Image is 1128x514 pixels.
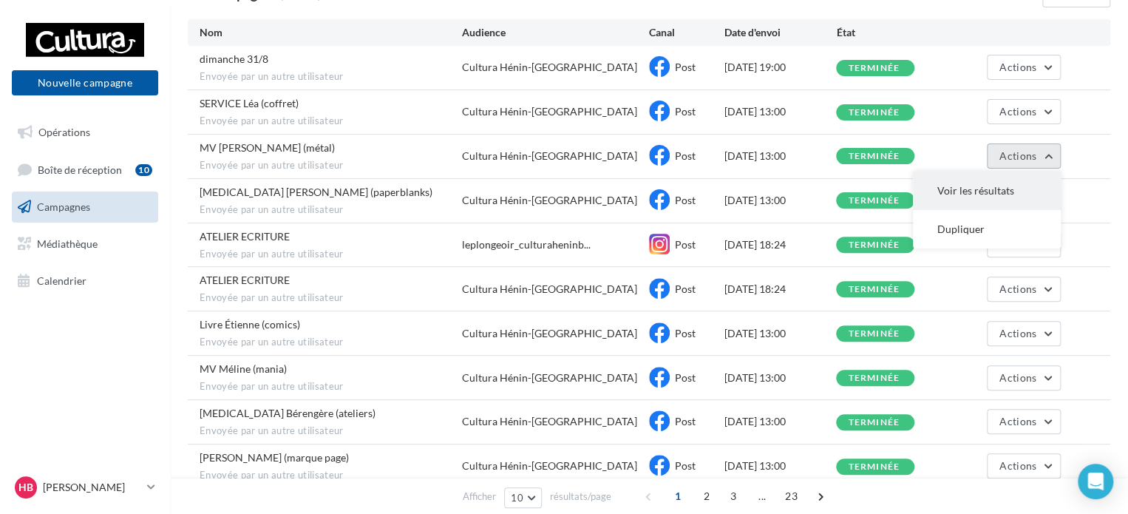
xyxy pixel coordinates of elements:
div: terminée [848,108,900,118]
div: [DATE] 18:24 [724,237,836,252]
span: 1 [666,484,690,508]
span: Boîte de réception [38,163,122,175]
button: Actions [987,99,1061,124]
button: Actions [987,409,1061,434]
div: Cultura Hénin-[GEOGRAPHIC_DATA] [462,193,637,208]
span: Envoyée par un autre utilisateur [200,291,462,305]
div: [DATE] 13:00 [724,459,836,473]
span: 2 [695,484,718,508]
span: Envoyée par un autre utilisateur [200,248,462,261]
span: Post [675,327,696,339]
span: Médiathèque [37,237,98,250]
span: Actions [999,371,1036,384]
div: Cultura Hénin-[GEOGRAPHIC_DATA] [462,60,637,75]
a: Boîte de réception10 [9,154,161,186]
span: MV Nico (métal) [200,141,335,154]
span: Post [675,105,696,118]
div: Cultura Hénin-[GEOGRAPHIC_DATA] [462,459,637,473]
div: Cultura Hénin-[GEOGRAPHIC_DATA] [462,371,637,385]
span: ATELIER ECRITURE [200,274,290,286]
span: Actions [999,327,1036,339]
span: 10 [511,492,523,504]
span: Campagnes [37,200,90,213]
div: terminée [848,196,900,206]
a: HB [PERSON_NAME] [12,473,158,501]
div: [DATE] 19:00 [724,60,836,75]
span: Calendrier [37,274,86,286]
span: résultats/page [550,490,611,504]
span: dimanche 31/8 [200,53,268,65]
span: Actions [999,415,1036,427]
span: Opérations [38,126,90,138]
button: Actions [987,143,1061,169]
div: Cultura Hénin-[GEOGRAPHIC_DATA] [462,149,637,163]
button: Actions [987,321,1061,346]
span: Post [675,61,696,73]
span: Post [675,149,696,162]
span: Post [675,194,696,206]
span: ATELIER ECRITURE [200,230,290,243]
span: Afficher [463,490,496,504]
div: terminée [848,373,900,383]
button: Voir les résultats [913,172,1061,210]
span: Actions [999,459,1036,472]
span: Actions [999,105,1036,118]
span: SERVICE Léa (coffret) [200,97,299,109]
span: Actions [999,61,1036,73]
span: Envoyée par un autre utilisateur [200,469,462,482]
div: [DATE] 18:24 [724,282,836,297]
span: ... [750,484,774,508]
span: Actions [999,283,1036,295]
span: Envoyée par un autre utilisateur [200,115,462,128]
button: Actions [987,453,1061,479]
div: terminée [848,462,900,472]
span: Livre Étienne (comics) [200,318,300,331]
div: terminée [848,418,900,427]
span: Post [675,415,696,427]
div: terminée [848,152,900,161]
span: 3 [721,484,745,508]
span: PCE Bérengère (ateliers) [200,407,376,419]
span: Post [675,238,696,251]
p: [PERSON_NAME] [43,480,141,495]
span: Envoyée par un autre utilisateur [200,203,462,217]
span: Livré Nathan (marque page) [200,451,349,464]
span: leplongeoir_culturaheninb... [462,237,591,252]
div: Open Intercom Messenger [1078,464,1113,499]
a: Opérations [9,117,161,148]
span: MV Méline (mania) [200,362,287,375]
span: Post [675,371,696,384]
a: Campagnes [9,192,161,223]
div: 10 [135,164,152,176]
span: Envoyée par un autre utilisateur [200,159,462,172]
div: État [836,25,948,40]
div: terminée [848,240,900,250]
button: Actions [987,277,1061,302]
button: Nouvelle campagne [12,70,158,95]
span: Envoyée par un autre utilisateur [200,425,462,438]
div: Cultura Hénin-[GEOGRAPHIC_DATA] [462,104,637,119]
span: Post [675,283,696,295]
div: Nom [200,25,462,40]
span: Actions [999,149,1036,162]
div: Date d'envoi [724,25,836,40]
span: Envoyée par un autre utilisateur [200,336,462,349]
div: Audience [462,25,649,40]
span: HB [18,480,33,495]
div: [DATE] 13:00 [724,414,836,429]
div: terminée [848,64,900,73]
span: Envoyée par un autre utilisateur [200,380,462,393]
a: Calendrier [9,266,161,297]
a: Médiathèque [9,229,161,260]
span: Envoyée par un autre utilisateur [200,70,462,84]
div: Cultura Hénin-[GEOGRAPHIC_DATA] [462,414,637,429]
div: [DATE] 13:00 [724,104,836,119]
div: [DATE] 13:00 [724,149,836,163]
button: Actions [987,55,1061,80]
div: [DATE] 13:00 [724,326,836,341]
div: Cultura Hénin-[GEOGRAPHIC_DATA] [462,282,637,297]
div: [DATE] 13:00 [724,371,836,385]
span: 23 [779,484,803,508]
div: Cultura Hénin-[GEOGRAPHIC_DATA] [462,326,637,341]
div: terminée [848,329,900,339]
